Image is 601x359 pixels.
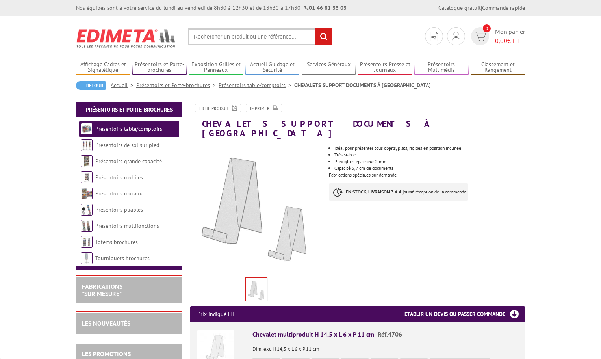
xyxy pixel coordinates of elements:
[438,4,481,11] a: Catalogue gratuit
[315,28,332,45] input: rechercher
[334,166,525,171] li: Capacité 3,7 cm de documents
[302,61,356,74] a: Services Généraux
[452,32,460,41] img: devis rapide
[469,27,525,45] a: devis rapide 0 Mon panier 0,00€ HT
[189,61,243,74] a: Exposition Grilles et Panneaux
[76,24,176,53] img: Edimeta
[329,183,468,201] p: à réception de la commande
[246,278,267,303] img: chevalets_4707.jpg
[95,206,143,213] a: Présentoirs pliables
[86,106,173,113] a: Présentoirs et Porte-brochures
[111,82,136,89] a: Accueil
[82,350,131,358] a: LES PROMOTIONS
[184,104,531,138] h1: CHEVALETS SUPPORT DOCUMENTS À [GEOGRAPHIC_DATA]
[81,155,93,167] img: Présentoirs grande capacité
[246,104,282,112] a: Imprimer
[483,24,491,32] span: 0
[95,125,162,132] a: Présentoirs table/comptoirs
[252,341,518,352] p: Dim. ext. H 14,5 x L 6 x P 11 cm
[334,146,525,151] li: Idéal pour présenter tous objets, plats, rigides en position inclinée
[95,190,142,197] a: Présentoirs muraux
[81,236,93,248] img: Totems brochures
[136,82,219,89] a: Présentoirs et Porte-brochures
[495,37,507,45] span: 0,00
[81,204,93,216] img: Présentoirs pliables
[95,222,159,229] a: Présentoirs multifonctions
[334,159,525,164] li: Plexiglass épaisseur 2 mm
[294,81,431,89] li: CHEVALETS SUPPORT DOCUMENTS À [GEOGRAPHIC_DATA]
[81,123,93,135] img: Présentoirs table/comptoirs
[495,27,525,45] span: Mon panier
[76,81,106,90] a: Retour
[95,238,138,246] a: Totems brochures
[95,174,143,181] a: Présentoirs mobiles
[95,158,162,165] a: Présentoirs grande capacité
[245,61,300,74] a: Accueil Guidage et Sécurité
[378,330,402,338] span: Réf.4706
[358,61,412,74] a: Présentoirs Presse et Journaux
[482,4,525,11] a: Commande rapide
[252,330,518,339] div: Chevalet multiproduit H 14,5 x L 6 x P 11 cm -
[81,188,93,199] img: Présentoirs muraux
[414,61,469,74] a: Présentoirs Multimédia
[95,141,159,149] a: Présentoirs de sol sur pied
[81,252,93,264] img: Tourniquets brochures
[334,153,525,157] li: Très stable
[76,4,347,12] div: Nos équipes sont à votre service du lundi au vendredi de 8h30 à 12h30 et de 13h30 à 17h30
[430,32,438,41] img: devis rapide
[132,61,187,74] a: Présentoirs et Porte-brochures
[329,138,531,208] div: Fabrications spéciales sur demande
[346,189,412,195] strong: EN STOCK, LIVRAISON 3 à 4 jours
[404,306,525,322] h3: Etablir un devis ou passer commande
[188,28,332,45] input: Rechercher un produit ou une référence...
[304,4,347,11] strong: 01 46 81 33 03
[471,61,525,74] a: Classement et Rangement
[81,220,93,232] img: Présentoirs multifonctions
[190,142,323,275] img: chevalets_4707.jpg
[219,82,294,89] a: Présentoirs table/comptoirs
[82,319,130,327] a: LES NOUVEAUTÉS
[76,61,130,74] a: Affichage Cadres et Signalétique
[195,104,241,112] a: Fiche produit
[95,255,150,262] a: Tourniquets brochures
[197,306,235,322] p: Prix indiqué HT
[81,139,93,151] img: Présentoirs de sol sur pied
[438,4,525,12] div: |
[81,171,93,183] img: Présentoirs mobiles
[475,32,486,41] img: devis rapide
[495,36,525,45] span: € HT
[82,283,122,298] a: FABRICATIONS"Sur Mesure"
